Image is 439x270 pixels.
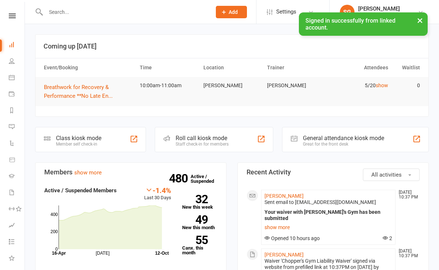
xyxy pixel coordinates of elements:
[191,169,223,189] a: 480Active / Suspended
[9,54,25,70] a: People
[182,215,217,230] a: 49New this month
[391,77,423,94] td: 0
[176,142,229,147] div: Staff check-in for members
[395,249,419,258] time: [DATE] 10:37 PM
[144,186,171,202] div: Last 30 Days
[303,142,384,147] div: Great for the front desk
[182,235,208,246] strong: 55
[44,7,206,17] input: Search...
[264,77,327,94] td: [PERSON_NAME]
[327,77,391,94] td: 5/20
[216,6,247,18] button: Add
[136,58,200,77] th: Time
[44,83,133,100] button: Breathwork for Recovery & Performance **No Late En...
[363,169,420,181] button: All activities
[264,235,320,241] span: Opened 10 hours ago
[413,12,427,28] button: ×
[391,58,423,77] th: Waitlist
[144,186,171,194] div: -1.4%
[41,58,136,77] th: Event/Booking
[264,58,327,77] th: Trainer
[9,218,25,234] a: Assessments
[182,195,217,209] a: 32New this week
[264,199,376,205] span: Sent email to [EMAIL_ADDRESS][DOMAIN_NAME]
[74,169,102,176] a: show more
[176,135,229,142] div: Roll call kiosk mode
[276,4,296,20] span: Settings
[44,187,117,194] strong: Active / Suspended Members
[9,152,25,169] a: Product Sales
[376,82,388,88] a: show
[305,17,395,31] span: Signed in successfully from linked account.
[56,142,101,147] div: Member self check-in
[264,209,392,221] div: Your waiver with [PERSON_NAME]'s Gym has been submitted
[9,103,25,119] a: Reports
[44,84,113,99] span: Breathwork for Recovery & Performance **No Late En...
[358,12,400,19] div: Chopper's Gym
[303,135,384,142] div: General attendance kiosk mode
[9,70,25,86] a: Calendar
[200,77,264,94] td: [PERSON_NAME]
[182,194,208,205] strong: 32
[264,252,304,258] a: [PERSON_NAME]
[9,251,25,267] a: What's New
[264,222,392,232] a: show more
[169,173,191,184] strong: 480
[9,86,25,103] a: Payments
[56,135,101,142] div: Class kiosk mode
[229,9,238,15] span: Add
[44,43,420,50] h3: Coming up [DATE]
[9,37,25,54] a: Dashboard
[383,235,392,241] span: 2
[44,169,217,176] h3: Members
[327,58,391,77] th: Attendees
[136,77,200,94] td: 10:00am-11:00am
[358,5,400,12] div: [PERSON_NAME]
[264,193,304,199] a: [PERSON_NAME]
[371,171,402,178] span: All activities
[247,169,420,176] h3: Recent Activity
[182,236,217,255] a: 55Canx. this month
[395,190,419,200] time: [DATE] 10:37 PM
[340,5,354,19] div: SG
[182,214,208,225] strong: 49
[200,58,264,77] th: Location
